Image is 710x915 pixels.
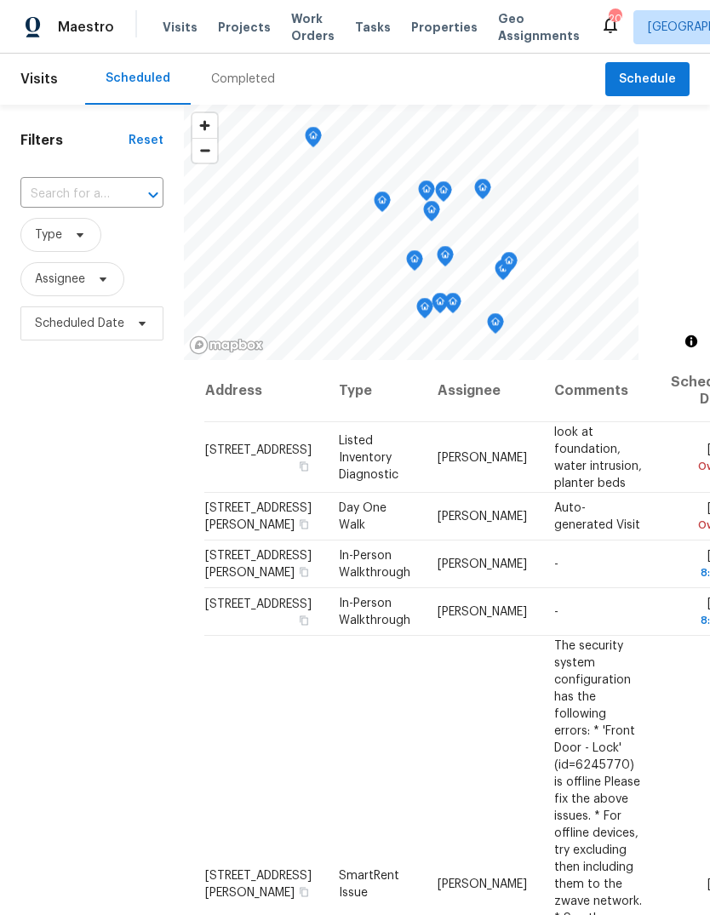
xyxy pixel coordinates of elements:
[437,246,454,272] div: Map marker
[418,180,435,207] div: Map marker
[438,558,527,570] span: [PERSON_NAME]
[20,132,129,149] h1: Filters
[438,878,527,889] span: [PERSON_NAME]
[141,183,165,207] button: Open
[205,443,312,455] span: [STREET_ADDRESS]
[296,884,312,899] button: Copy Address
[554,426,642,489] span: look at foundation, water intrusion, planter beds
[296,613,312,628] button: Copy Address
[205,502,312,531] span: [STREET_ADDRESS][PERSON_NAME]
[495,260,512,286] div: Map marker
[444,293,461,319] div: Map marker
[609,10,621,27] div: 20
[406,250,423,277] div: Map marker
[541,360,657,422] th: Comments
[374,192,391,218] div: Map marker
[296,517,312,532] button: Copy Address
[296,458,312,473] button: Copy Address
[339,502,386,531] span: Day One Walk
[435,181,452,208] div: Map marker
[554,558,558,570] span: -
[416,298,433,324] div: Map marker
[218,19,271,36] span: Projects
[204,360,325,422] th: Address
[211,71,275,88] div: Completed
[205,598,312,610] span: [STREET_ADDRESS]
[192,138,217,163] button: Zoom out
[339,869,399,898] span: SmartRent Issue
[498,10,580,44] span: Geo Assignments
[205,550,312,579] span: [STREET_ADDRESS][PERSON_NAME]
[189,335,264,355] a: Mapbox homepage
[35,271,85,288] span: Assignee
[411,19,478,36] span: Properties
[619,69,676,90] span: Schedule
[291,10,335,44] span: Work Orders
[487,313,504,340] div: Map marker
[424,360,541,422] th: Assignee
[106,70,170,87] div: Scheduled
[686,332,696,351] span: Toggle attribution
[554,502,640,531] span: Auto-generated Visit
[438,511,527,523] span: [PERSON_NAME]
[423,201,440,227] div: Map marker
[129,132,163,149] div: Reset
[184,105,638,360] canvas: Map
[35,226,62,243] span: Type
[339,434,398,480] span: Listed Inventory Diagnostic
[305,127,322,153] div: Map marker
[501,252,518,278] div: Map marker
[296,564,312,580] button: Copy Address
[192,113,217,138] button: Zoom in
[35,315,124,332] span: Scheduled Date
[339,598,410,626] span: In-Person Walkthrough
[605,62,690,97] button: Schedule
[438,606,527,618] span: [PERSON_NAME]
[432,293,449,319] div: Map marker
[20,60,58,98] span: Visits
[474,179,491,205] div: Map marker
[339,550,410,579] span: In-Person Walkthrough
[20,181,116,208] input: Search for an address...
[325,360,424,422] th: Type
[205,869,312,898] span: [STREET_ADDRESS][PERSON_NAME]
[438,451,527,463] span: [PERSON_NAME]
[355,21,391,33] span: Tasks
[58,19,114,36] span: Maestro
[681,331,701,352] button: Toggle attribution
[163,19,198,36] span: Visits
[554,606,558,618] span: -
[192,139,217,163] span: Zoom out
